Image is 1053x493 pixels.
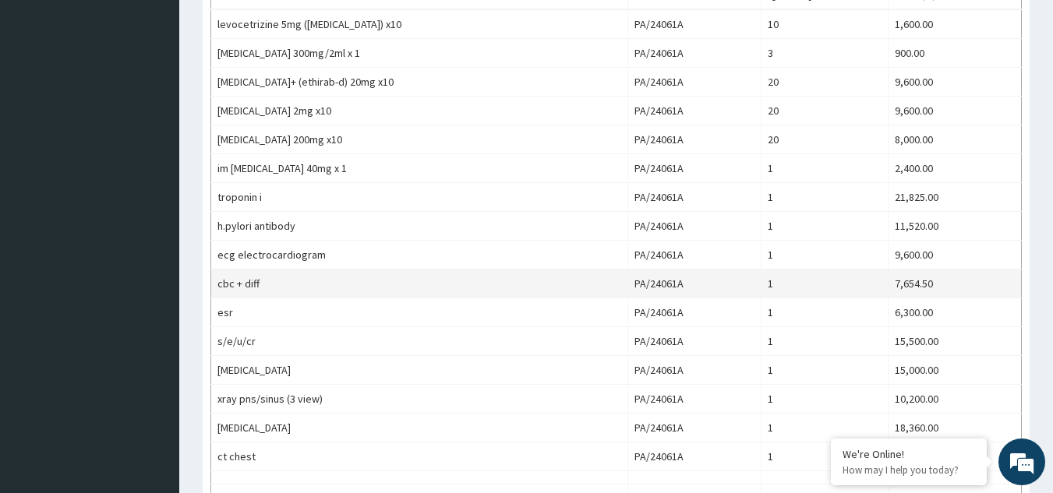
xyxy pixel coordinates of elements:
td: [MEDICAL_DATA]+ (ethirab-d) 20mg x10 [211,68,628,97]
td: 1 [761,154,889,183]
td: [MEDICAL_DATA] [211,414,628,442]
td: 21,825.00 [888,183,1021,212]
td: PA/24061A [627,269,761,298]
div: We're Online! [843,447,975,461]
td: im [MEDICAL_DATA] 40mg x 1 [211,154,628,183]
td: PA/24061A [627,183,761,212]
td: s/e/u/cr [211,327,628,356]
td: PA/24061A [627,298,761,327]
td: 20 [761,97,889,125]
td: PA/24061A [627,68,761,97]
td: 8,000.00 [888,125,1021,154]
td: 7,654.50 [888,269,1021,298]
td: 1 [761,212,889,241]
td: [MEDICAL_DATA] 200mg x10 [211,125,628,154]
td: xray pns/sinus (3 view) [211,385,628,414]
td: 9,600.00 [888,68,1021,97]
td: PA/24061A [627,385,761,414]
td: PA/24061A [627,212,761,241]
td: 1 [761,385,889,414]
td: PA/24061A [627,442,761,471]
td: 1 [761,327,889,356]
td: ct chest [211,442,628,471]
td: 1 [761,356,889,385]
td: h.pylori antibody [211,212,628,241]
td: PA/24061A [627,97,761,125]
td: 6,300.00 [888,298,1021,327]
td: PA/24061A [627,39,761,68]
td: 20 [761,68,889,97]
td: esr [211,298,628,327]
td: 2,400.00 [888,154,1021,183]
td: cbc + diff [211,269,628,298]
td: 900.00 [888,39,1021,68]
td: 15,000.00 [888,356,1021,385]
td: PA/24061A [627,414,761,442]
td: [MEDICAL_DATA] [211,356,628,385]
td: 9,600.00 [888,97,1021,125]
td: 10,200.00 [888,385,1021,414]
td: ecg electrocardiogram [211,241,628,269]
td: 18,360.00 [888,414,1021,442]
td: 3 [761,39,889,68]
td: PA/24061A [627,9,761,39]
td: troponin i [211,183,628,212]
td: 20 [761,125,889,154]
td: levocetrizine 5mg ([MEDICAL_DATA]) x10 [211,9,628,39]
td: PA/24061A [627,241,761,269]
td: 9,600.00 [888,241,1021,269]
td: PA/24061A [627,327,761,356]
td: 1 [761,269,889,298]
td: 1 [761,442,889,471]
td: PA/24061A [627,125,761,154]
td: 1 [761,183,889,212]
td: PA/24061A [627,154,761,183]
td: PA/24061A [627,356,761,385]
td: 10 [761,9,889,39]
td: 1 [761,414,889,442]
td: 1,600.00 [888,9,1021,39]
td: 11,520.00 [888,212,1021,241]
p: How may I help you today? [843,463,975,477]
td: [MEDICAL_DATA] 2mg x10 [211,97,628,125]
td: 1 [761,241,889,269]
td: 1 [761,298,889,327]
td: [MEDICAL_DATA] 300mg/2ml x 1 [211,39,628,68]
td: 15,500.00 [888,327,1021,356]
